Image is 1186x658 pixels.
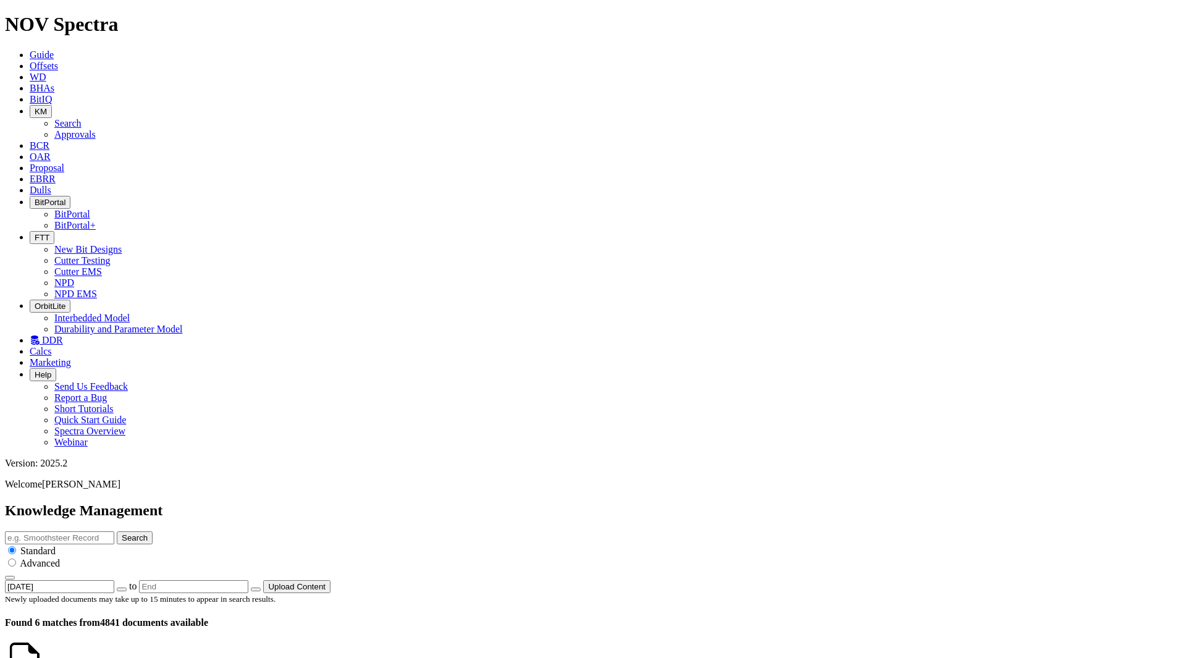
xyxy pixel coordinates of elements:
a: Marketing [30,357,71,368]
a: BCR [30,140,49,151]
h2: Knowledge Management [5,502,1181,519]
a: Offsets [30,61,58,71]
span: to [129,581,137,591]
a: Cutter EMS [54,266,102,277]
a: Proposal [30,162,64,173]
a: Calcs [30,346,52,356]
button: KM [30,105,52,118]
a: Durability and Parameter Model [54,324,183,334]
a: NPD EMS [54,289,97,299]
a: Spectra Overview [54,426,125,436]
a: BHAs [30,83,54,93]
input: Start [5,580,114,593]
a: WD [30,72,46,82]
span: Advanced [20,558,60,568]
span: BitPortal [35,198,65,207]
input: e.g. Smoothsteer Record [5,531,114,544]
a: Cutter Testing [54,255,111,266]
button: Search [117,531,153,544]
button: Upload Content [263,580,330,593]
a: OAR [30,151,51,162]
a: BitIQ [30,94,52,104]
button: Help [30,368,56,381]
button: FTT [30,231,54,244]
a: BitPortal+ [54,220,96,230]
a: Interbedded Model [54,313,130,323]
a: Approvals [54,129,96,140]
span: FTT [35,233,49,242]
span: Standard [20,546,56,556]
button: BitPortal [30,196,70,209]
h4: 4841 documents available [5,617,1181,628]
span: DDR [42,335,63,345]
div: Version: 2025.2 [5,458,1181,469]
input: End [139,580,248,593]
a: Quick Start Guide [54,415,126,425]
h1: NOV Spectra [5,13,1181,36]
a: BitPortal [54,209,90,219]
a: Webinar [54,437,88,447]
small: Newly uploaded documents may take up to 15 minutes to appear in search results. [5,594,275,604]
a: NPD [54,277,74,288]
p: Welcome [5,479,1181,490]
a: Send Us Feedback [54,381,128,392]
a: Search [54,118,82,129]
a: Report a Bug [54,392,107,403]
a: DDR [30,335,63,345]
a: Short Tutorials [54,403,114,414]
a: Guide [30,49,54,60]
span: OrbitLite [35,302,65,311]
a: EBRR [30,174,56,184]
span: KM [35,107,47,116]
button: OrbitLite [30,300,70,313]
span: [PERSON_NAME] [42,479,120,489]
a: Dulls [30,185,51,195]
span: Found 6 matches from [5,617,100,628]
a: New Bit Designs [54,244,122,255]
span: Help [35,370,51,379]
